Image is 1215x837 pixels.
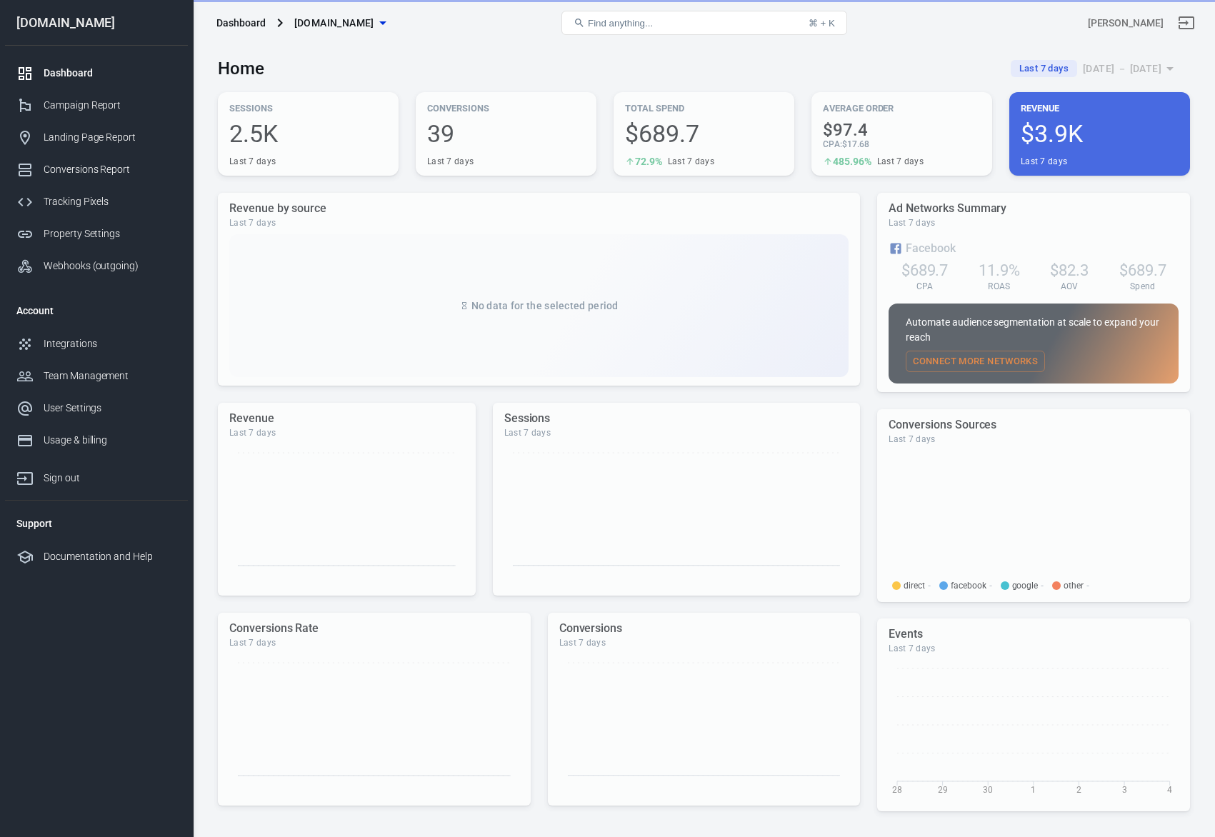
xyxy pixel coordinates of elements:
[44,549,176,564] div: Documentation and Help
[44,336,176,351] div: Integrations
[44,66,176,81] div: Dashboard
[561,11,847,35] button: Find anything...⌘ + K
[5,186,188,218] a: Tracking Pixels
[44,259,176,274] div: Webhooks (outgoing)
[294,14,374,32] span: twothreadsbyedmonds.com
[44,369,176,384] div: Team Management
[5,154,188,186] a: Conversions Report
[44,401,176,416] div: User Settings
[5,218,188,250] a: Property Settings
[5,456,188,494] a: Sign out
[44,226,176,241] div: Property Settings
[5,89,188,121] a: Campaign Report
[5,57,188,89] a: Dashboard
[218,59,264,79] h3: Home
[44,98,176,113] div: Campaign Report
[809,18,835,29] div: ⌘ + K
[44,194,176,209] div: Tracking Pixels
[1088,16,1164,31] div: Account id: GO1HsbMZ
[5,424,188,456] a: Usage & billing
[289,10,391,36] button: [DOMAIN_NAME]
[5,250,188,282] a: Webhooks (outgoing)
[5,328,188,360] a: Integrations
[1169,6,1204,40] a: Sign out
[5,121,188,154] a: Landing Page Report
[5,16,188,29] div: [DOMAIN_NAME]
[44,162,176,177] div: Conversions Report
[5,360,188,392] a: Team Management
[216,16,266,30] div: Dashboard
[5,392,188,424] a: User Settings
[44,471,176,486] div: Sign out
[5,294,188,328] li: Account
[5,506,188,541] li: Support
[588,18,653,29] span: Find anything...
[44,130,176,145] div: Landing Page Report
[44,433,176,448] div: Usage & billing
